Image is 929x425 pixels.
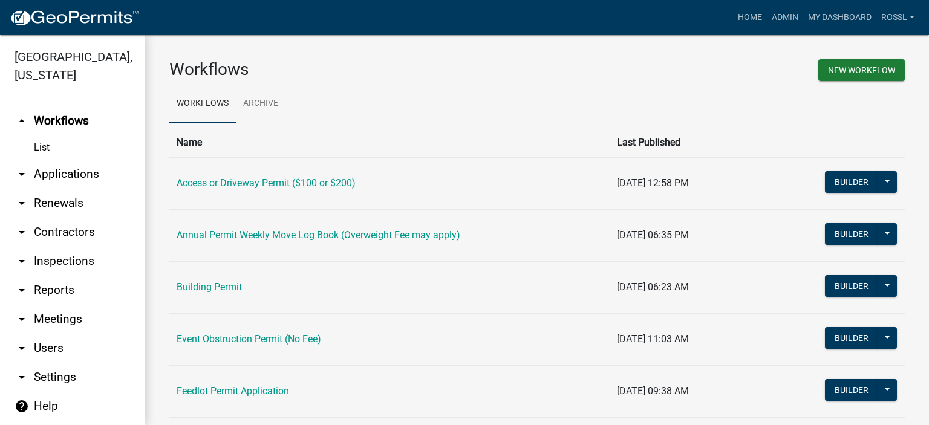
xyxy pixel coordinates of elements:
a: Feedlot Permit Application [177,385,289,397]
i: arrow_drop_down [15,370,29,384]
span: [DATE] 12:58 PM [617,177,689,189]
a: Access or Driveway Permit ($100 or $200) [177,177,356,189]
a: My Dashboard [803,6,876,29]
a: Event Obstruction Permit (No Fee) [177,333,321,345]
a: Building Permit [177,281,242,293]
span: [DATE] 06:23 AM [617,281,689,293]
a: Archive [236,85,285,123]
i: arrow_drop_down [15,167,29,181]
th: Last Published [610,128,798,157]
button: Builder [825,327,878,349]
i: help [15,399,29,414]
a: Workflows [169,85,236,123]
h3: Workflows [169,59,528,80]
a: RossL [876,6,919,29]
button: New Workflow [818,59,905,81]
span: [DATE] 11:03 AM [617,333,689,345]
span: [DATE] 09:38 AM [617,385,689,397]
i: arrow_drop_down [15,196,29,210]
i: arrow_drop_down [15,283,29,297]
i: arrow_drop_up [15,114,29,128]
a: Home [733,6,767,29]
button: Builder [825,379,878,401]
th: Name [169,128,610,157]
i: arrow_drop_down [15,341,29,355]
span: [DATE] 06:35 PM [617,229,689,241]
i: arrow_drop_down [15,225,29,239]
a: Annual Permit Weekly Move Log Book (Overweight Fee may apply) [177,229,460,241]
button: Builder [825,223,878,245]
i: arrow_drop_down [15,312,29,326]
i: arrow_drop_down [15,254,29,268]
button: Builder [825,275,878,297]
button: Builder [825,171,878,193]
a: Admin [767,6,803,29]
